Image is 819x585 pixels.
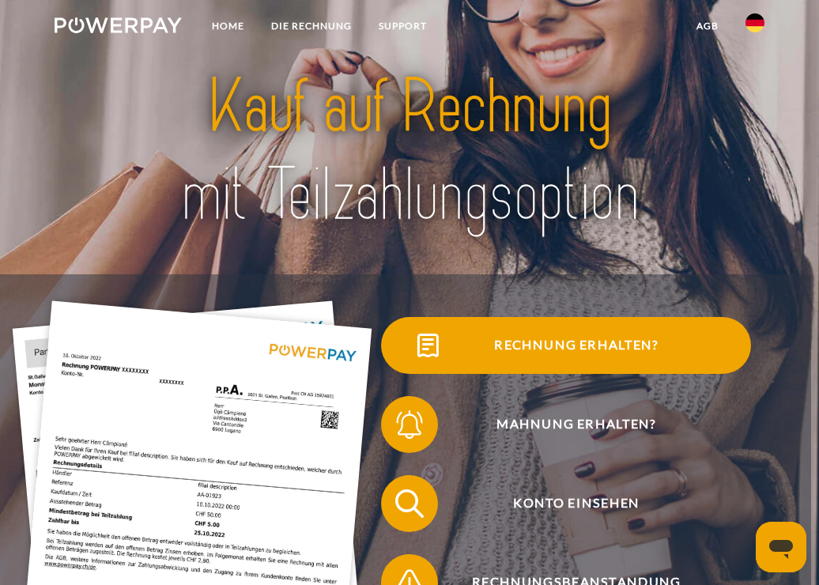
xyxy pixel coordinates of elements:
img: title-powerpay_de.svg [126,58,693,243]
a: SUPPORT [365,12,440,40]
img: qb_bell.svg [392,406,428,442]
iframe: Schaltfläche zum Öffnen des Messaging-Fensters [756,522,806,572]
span: Rechnung erhalten? [402,317,751,374]
img: de [745,13,764,32]
a: Rechnung erhalten? [360,314,772,377]
button: Rechnung erhalten? [381,317,751,374]
a: DIE RECHNUNG [258,12,365,40]
a: Konto einsehen [360,472,772,535]
a: Home [198,12,258,40]
span: Konto einsehen [402,475,751,532]
img: qb_search.svg [392,485,428,521]
span: Mahnung erhalten? [402,396,751,453]
img: logo-powerpay-white.svg [55,17,182,33]
a: Mahnung erhalten? [360,393,772,456]
img: qb_bill.svg [410,327,446,363]
a: agb [683,12,732,40]
button: Konto einsehen [381,475,751,532]
button: Mahnung erhalten? [381,396,751,453]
